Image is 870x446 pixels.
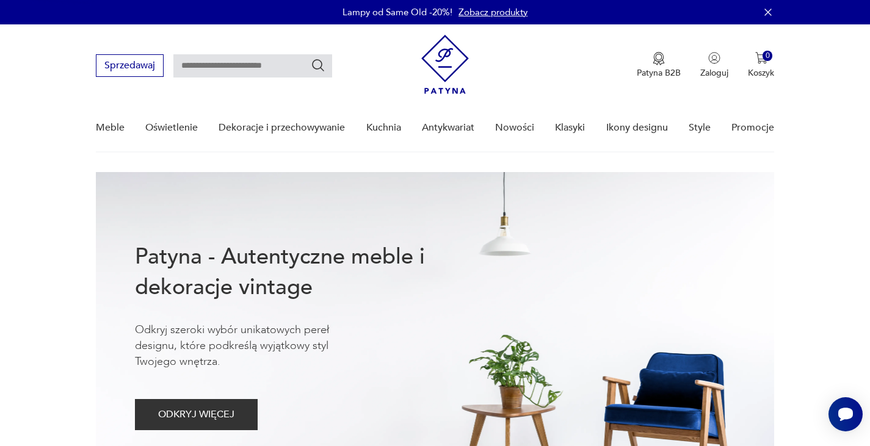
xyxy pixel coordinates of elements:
button: Szukaj [311,58,325,73]
a: Klasyki [555,104,585,151]
p: Odkryj szeroki wybór unikatowych pereł designu, które podkreślą wyjątkowy styl Twojego wnętrza. [135,322,367,370]
a: Meble [96,104,125,151]
p: Koszyk [748,67,774,79]
a: Ikony designu [606,104,668,151]
a: Dekoracje i przechowywanie [219,104,345,151]
button: Sprzedawaj [96,54,164,77]
img: Ikonka użytkownika [708,52,720,64]
a: Ikona medaluPatyna B2B [637,52,681,79]
a: Oświetlenie [145,104,198,151]
button: Zaloguj [700,52,728,79]
iframe: Smartsupp widget button [828,397,863,431]
img: Ikona koszyka [755,52,767,64]
a: Zobacz produkty [459,6,527,18]
h1: Patyna - Autentyczne meble i dekoracje vintage [135,242,465,303]
button: 0Koszyk [748,52,774,79]
a: Kuchnia [366,104,401,151]
a: Antykwariat [422,104,474,151]
div: 0 [763,51,773,61]
button: ODKRYJ WIĘCEJ [135,399,258,430]
a: Nowości [495,104,534,151]
a: Sprzedawaj [96,62,164,71]
a: Promocje [731,104,774,151]
p: Patyna B2B [637,67,681,79]
img: Ikona medalu [653,52,665,65]
a: ODKRYJ WIĘCEJ [135,411,258,420]
p: Zaloguj [700,67,728,79]
p: Lampy od Same Old -20%! [343,6,452,18]
button: Patyna B2B [637,52,681,79]
img: Patyna - sklep z meblami i dekoracjami vintage [421,35,469,94]
a: Style [689,104,711,151]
